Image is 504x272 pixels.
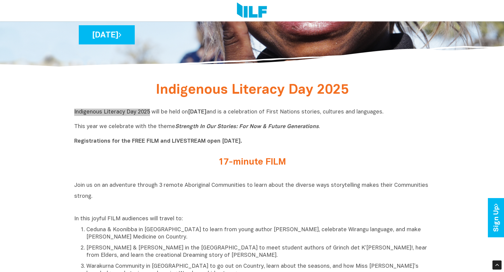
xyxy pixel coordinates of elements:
img: Logo [237,2,267,19]
h2: 17-minute FILM [138,157,366,167]
i: Strength In Our Stories: For Now & Future Generations [175,124,319,129]
b: Registrations for the FREE FILM and LIVESTREAM open [DATE]. [74,139,242,144]
b: [DATE] [188,110,207,115]
p: [PERSON_NAME] & [PERSON_NAME] in the [GEOGRAPHIC_DATA] to meet student authors of Grinch det K’[P... [86,245,430,259]
p: Indigenous Literacy Day 2025 will be held on and is a celebration of First Nations stories, cultu... [74,109,430,145]
p: Ceduna & Koonibba in [GEOGRAPHIC_DATA] to learn from young author [PERSON_NAME], celebrate Wirang... [86,226,430,241]
a: [DATE] [79,25,135,44]
p: In this joyful FILM audiences will travel to: [74,215,430,223]
span: Join us on an adventure through 3 remote Aboriginal Communities to learn about the diverse ways s... [74,183,428,199]
div: Scroll Back to Top [492,260,502,270]
span: Indigenous Literacy Day 2025 [156,84,349,96]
